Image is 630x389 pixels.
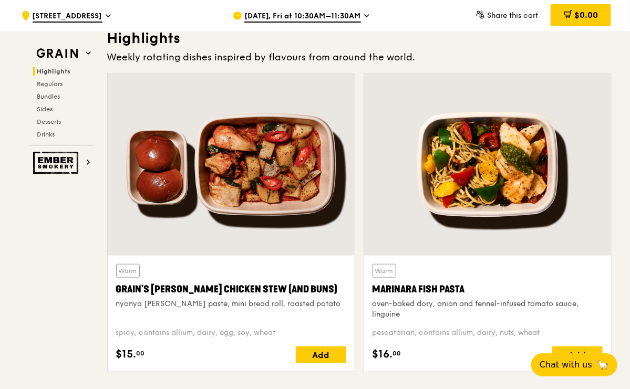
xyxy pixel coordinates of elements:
[540,359,592,371] span: Chat with us
[116,282,346,297] div: Grain's [PERSON_NAME] Chicken Stew (and buns)
[33,152,81,174] img: Ember Smokery web logo
[37,131,55,138] span: Drinks
[116,346,137,362] span: $15.
[107,50,612,65] div: Weekly rotating dishes inspired by flavours from around the world.
[531,353,617,376] button: Chat with us🦙
[552,346,603,363] div: Add
[37,106,53,113] span: Sides
[137,349,145,358] span: 00
[373,346,393,362] span: $16.
[574,10,598,20] span: $0.00
[373,282,603,297] div: Marinara Fish Pasta
[373,328,603,338] div: pescatarian, contains allium, dairy, nuts, wheat
[37,118,61,125] span: Desserts
[244,11,361,23] span: [DATE], Fri at 10:30AM–11:30AM
[393,349,401,358] span: 00
[33,44,81,63] img: Grain web logo
[373,264,396,278] div: Warm
[107,29,612,48] h3: Highlights
[116,299,346,309] div: nyonya [PERSON_NAME] paste, mini bread roll, roasted potato
[373,299,603,320] div: oven-baked dory, onion and fennel-infused tomato sauce, linguine
[596,359,609,371] span: 🦙
[37,80,63,88] span: Regulars
[116,264,140,278] div: Warm
[116,328,346,338] div: spicy, contains allium, dairy, egg, soy, wheat
[37,68,71,75] span: Highlights
[487,11,538,20] span: Share this cart
[296,346,346,363] div: Add
[37,93,60,100] span: Bundles
[33,11,102,23] span: [STREET_ADDRESS]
